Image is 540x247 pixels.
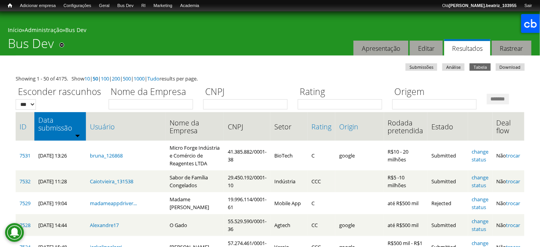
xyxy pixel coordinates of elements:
a: Rastrear [492,41,531,56]
a: Olá[PERSON_NAME].beatriz_103955 [438,2,520,10]
td: [DATE] 14:44 [34,214,86,236]
td: CC [308,214,335,236]
a: trocar [506,152,520,159]
td: google [335,214,384,236]
td: Mobile App [270,192,308,214]
a: Sair [520,2,536,10]
label: Origem [392,85,482,99]
a: 7531 [20,152,30,159]
td: R$10 - 20 milhões [384,141,427,170]
a: ID [20,123,30,131]
td: Não [493,170,524,192]
a: trocar [506,178,520,185]
a: Adicionar empresa [16,2,60,10]
a: madameappdriver... [90,200,137,207]
a: Download [496,63,525,71]
th: Estado [427,112,468,141]
a: 100 [101,75,109,82]
td: Indústria [270,170,308,192]
a: 1000 [134,75,145,82]
th: Deal flow [493,112,524,141]
td: C [308,141,335,170]
a: Geral [95,2,113,10]
td: Submitted [427,141,468,170]
img: ordem crescente [75,133,80,138]
td: [DATE] 19:04 [34,192,86,214]
td: Agtech [270,214,308,236]
span: Início [8,3,12,8]
a: 50 [93,75,98,82]
a: Bus Dev [65,26,86,34]
a: Tabela [470,63,491,71]
td: CCC [308,170,335,192]
div: Showing 1 - 50 of 4175. Show | | | | | | results per page. [16,75,524,82]
td: até R$500 mil [384,192,427,214]
td: Não [493,214,524,236]
a: 7529 [20,200,30,207]
a: 200 [112,75,120,82]
label: Esconder rascunhos [16,85,104,99]
a: Resultados [444,39,490,56]
a: Academia [176,2,203,10]
td: Madame [PERSON_NAME] [166,192,224,214]
td: [DATE] 11:28 [34,170,86,192]
label: Rating [298,85,387,99]
td: 55.529.590/0001-36 [224,214,270,236]
td: 29.450.192/0001-10 [224,170,270,192]
a: trocar [506,222,520,229]
th: Nome da Empresa [166,112,224,141]
a: trocar [506,200,520,207]
a: 10 [84,75,90,82]
td: Submitted [427,214,468,236]
strong: [PERSON_NAME].beatriz_103955 [449,3,517,8]
label: Nome da Empresa [109,85,198,99]
a: Usuário [90,123,162,131]
a: change status [472,196,489,211]
a: Configurações [60,2,95,10]
td: 41.385.882/0001-38 [224,141,270,170]
td: O Gado [166,214,224,236]
th: Setor [270,112,308,141]
a: 500 [123,75,131,82]
a: change status [472,148,489,163]
a: Tudo [147,75,159,82]
td: Não [493,141,524,170]
td: Submitted [427,170,468,192]
a: Administração [25,26,63,34]
th: CNPJ [224,112,270,141]
td: C [308,192,335,214]
a: Início [8,26,22,34]
td: Não [493,192,524,214]
a: Marketing [150,2,176,10]
td: Sabor de Família Congelados [166,170,224,192]
label: CNPJ [203,85,293,99]
a: Caiotvieira_131538 [90,178,133,185]
a: RI [138,2,150,10]
td: Rejected [427,192,468,214]
a: change status [472,218,489,233]
td: [DATE] 13:26 [34,141,86,170]
a: Submissões [406,63,437,71]
td: 19.996.114/0001-61 [224,192,270,214]
td: BioTech [270,141,308,170]
a: Origin [339,123,380,131]
td: Micro Forge Indústria e Comércio de Reagentes LTDA [166,141,224,170]
a: Data submissão [38,116,82,132]
a: Apresentação [354,41,408,56]
div: » » [8,26,532,36]
a: Análise [442,63,465,71]
a: Início [4,2,16,9]
td: google [335,141,384,170]
a: Alexandre17 [90,222,119,229]
a: 7532 [20,178,30,185]
a: Bus Dev [113,2,138,10]
h1: Bus Dev [8,36,54,55]
a: Rating [311,123,331,131]
td: R$5 -10 milhões [384,170,427,192]
a: bruna_126868 [90,152,123,159]
a: 7528 [20,222,30,229]
a: Editar [410,41,443,56]
th: Rodada pretendida [384,112,427,141]
a: change status [472,174,489,189]
td: até R$500 mil [384,214,427,236]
